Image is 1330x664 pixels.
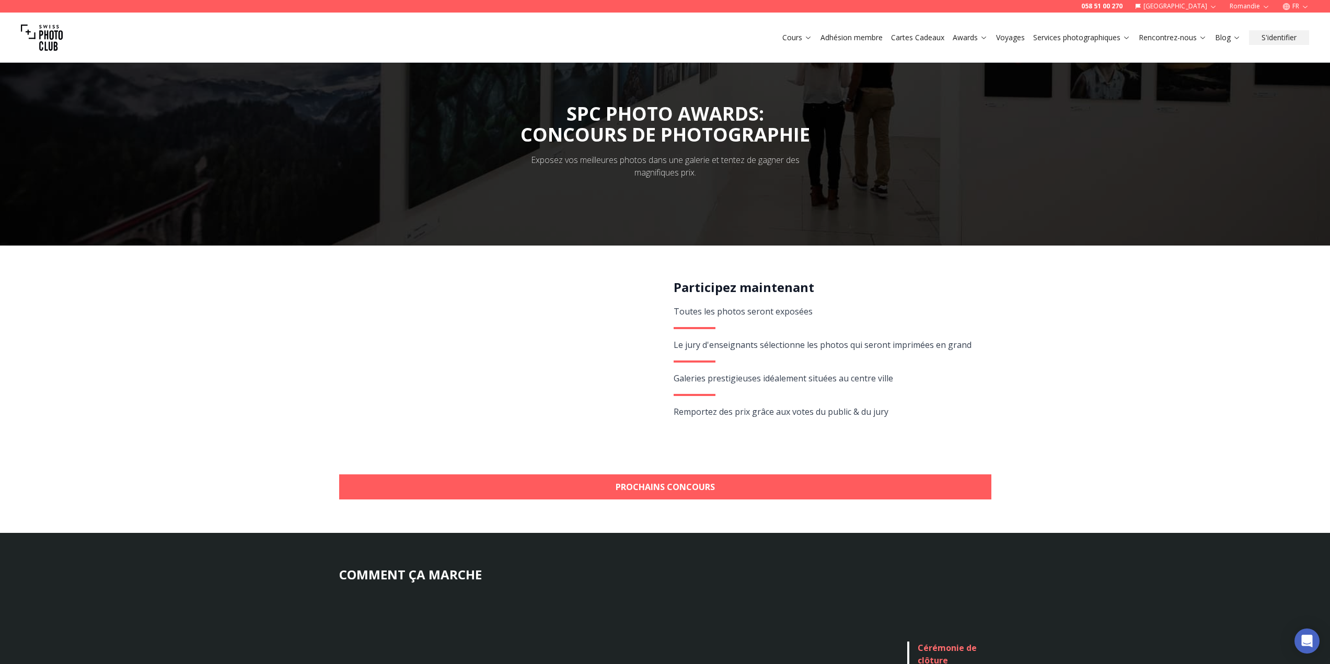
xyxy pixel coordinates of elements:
[992,30,1029,45] button: Voyages
[1029,30,1135,45] button: Services photographiques
[674,306,813,317] span: Toutes les photos seront exposées
[1033,32,1130,43] a: Services photographiques
[674,406,888,417] span: Remportez des prix grâce aux votes du public & du jury
[1139,32,1207,43] a: Rencontrez-nous
[1211,30,1245,45] button: Blog
[820,32,883,43] a: Adhésion membre
[816,30,887,45] button: Adhésion membre
[1294,628,1320,654] div: Open Intercom Messenger
[521,124,810,145] div: CONCOURS DE PHOTOGRAPHIE
[523,154,807,179] div: Exposez vos meilleures photos dans une galerie et tentez de gagner des magnifiques prix.
[521,101,810,145] span: SPC PHOTO AWARDS:
[674,279,979,296] h2: Participez maintenant
[1135,30,1211,45] button: Rencontrez-nous
[953,32,988,43] a: Awards
[1215,32,1241,43] a: Blog
[674,339,972,351] span: Le jury d'enseignants sélectionne les photos qui seront imprimées en grand
[339,474,991,499] a: Prochains concours
[21,17,63,59] img: Swiss photo club
[949,30,992,45] button: Awards
[1081,2,1123,10] a: 058 51 00 270
[339,566,991,583] h3: COMMENT ÇA MARCHE
[887,30,949,45] button: Cartes Cadeaux
[674,372,893,384] span: Galeries prestigieuses idéalement situées au centre ville
[891,32,944,43] a: Cartes Cadeaux
[778,30,816,45] button: Cours
[996,32,1025,43] a: Voyages
[1249,30,1309,45] button: S'identifier
[782,32,812,43] a: Cours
